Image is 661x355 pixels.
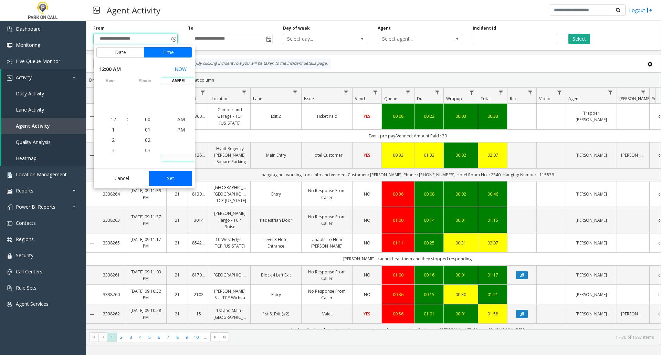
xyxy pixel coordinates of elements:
a: [DATE] 09:11:37 PM [129,213,162,227]
a: Main Entry [255,152,297,158]
button: Cancel [96,171,147,186]
label: From [93,25,105,31]
a: Hyatt Regency [PERSON_NAME] - Square Parking [213,145,246,165]
a: 21 [171,291,183,298]
a: [PERSON_NAME] [621,311,645,317]
a: 02:07 [482,152,503,158]
a: Queue Filter Menu [403,88,413,97]
a: 1st and Main - [GEOGRAPHIC_DATA] [213,307,246,320]
span: 12 [111,116,116,123]
div: 00:56 [386,311,410,317]
span: Queue [384,96,397,102]
span: Reports [16,187,33,194]
a: 21 [171,217,183,223]
div: : [127,116,128,123]
span: Go to the next page [212,334,218,340]
img: 'icon' [7,221,12,226]
img: 'icon' [7,285,12,291]
a: 3338265 [102,240,121,246]
span: Page 6 [154,333,164,342]
a: NO [357,240,377,246]
a: NO [357,191,377,197]
a: 336021 [192,113,205,119]
a: 01:11 [386,240,410,246]
span: 01 [145,126,150,133]
a: Valet [306,311,348,317]
a: 00:31 [448,240,474,246]
span: Contacts [16,220,36,226]
a: 21 [171,191,183,197]
a: 01:15 [482,217,503,223]
a: 02:07 [482,240,503,246]
a: Ticket Paid [306,113,348,119]
span: 3 [112,147,115,154]
a: Parker Filter Menu [639,88,648,97]
span: Page 11 [201,333,210,342]
span: 02 [145,137,150,143]
a: [PERSON_NAME] [621,152,645,158]
a: [DATE] 09:11:39 PM [129,187,162,200]
label: Agent [378,25,391,31]
span: Go to the last page [222,334,227,340]
a: 3338261 [102,272,121,278]
img: 'icon' [7,253,12,259]
a: 01:17 [482,272,503,278]
div: 00:08 [386,113,410,119]
a: 00:46 [482,191,503,197]
div: 00:16 [419,272,439,278]
img: 'icon' [7,205,12,210]
span: Dur [417,96,424,102]
div: 00:14 [419,217,439,223]
span: Page 4 [136,333,145,342]
a: 01:01 [419,311,439,317]
span: AM/PM [161,78,195,83]
button: Select [568,34,590,44]
span: Issue [304,96,314,102]
span: Select agent... [378,34,445,44]
a: Level 3 Hotel Entrance [255,236,297,249]
a: [DATE] 09:11:03 PM [129,269,162,282]
a: Lane Filter Menu [291,88,300,97]
span: hour [94,78,127,83]
a: 21 [171,272,183,278]
a: 00:02 [448,191,474,197]
a: 01:21 [482,291,503,298]
img: pageIcon [93,2,100,19]
span: Monitoring [16,42,40,48]
div: 00:02 [448,152,474,158]
a: [PERSON_NAME] [570,240,612,246]
span: Agent Services [16,301,49,307]
a: [PERSON_NAME] [570,291,612,298]
a: 01:00 [386,217,410,223]
span: Agent Activity [16,123,50,129]
div: 00:30 [448,291,474,298]
a: 00:01 [448,311,474,317]
a: Collapse Details [86,240,97,246]
span: 2 [112,137,115,143]
span: Go to the last page [220,332,229,342]
span: NO [364,217,370,223]
div: 00:25 [419,240,439,246]
a: Location Filter Menu [240,88,249,97]
a: Unable To Hear [PERSON_NAME] [306,236,348,249]
a: [PERSON_NAME] Fargo - TCP Boise [213,210,246,230]
span: YES [364,152,370,158]
a: 21 [171,240,183,246]
img: 'icon' [7,59,12,64]
a: 3338260 [102,291,121,298]
a: No Response From Caller [306,187,348,200]
a: [GEOGRAPHIC_DATA] [GEOGRAPHIC_DATA] - TCP [US_STATE] [213,184,246,204]
a: 00:33 [482,113,503,119]
span: Regions [16,236,34,242]
div: 00:15 [419,291,439,298]
span: Total [481,96,491,102]
a: Collapse Details [86,153,97,158]
a: [GEOGRAPHIC_DATA] [213,272,246,278]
